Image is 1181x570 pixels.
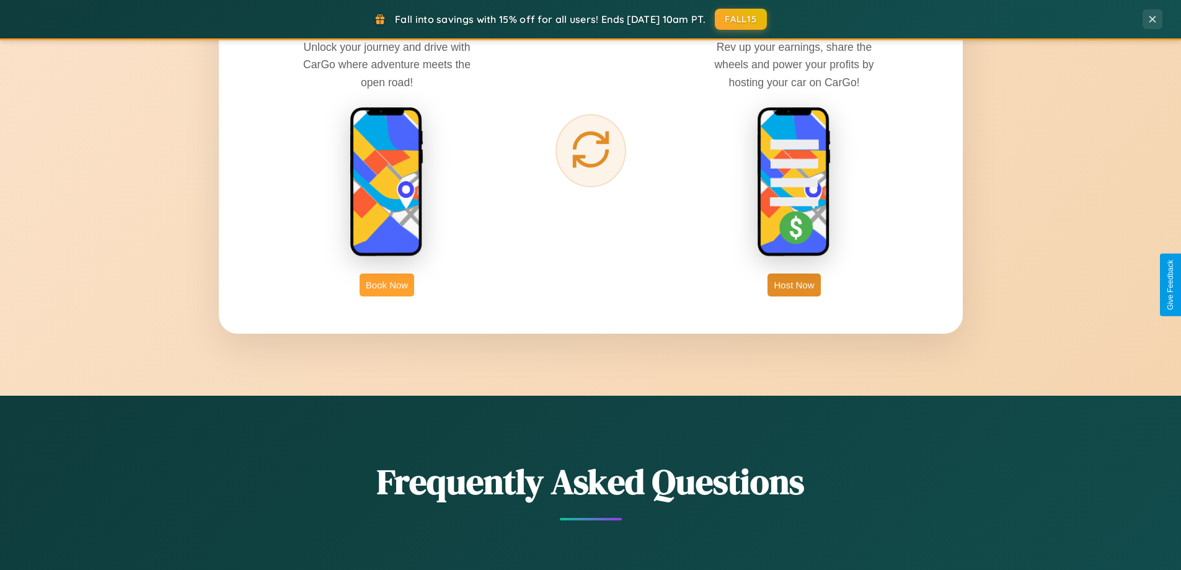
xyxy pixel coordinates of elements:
span: Fall into savings with 15% off for all users! Ends [DATE] 10am PT. [395,13,706,25]
p: Unlock your journey and drive with CarGo where adventure meets the open road! [294,38,480,91]
button: Book Now [360,274,414,296]
button: FALL15 [715,9,767,30]
p: Rev up your earnings, share the wheels and power your profits by hosting your car on CarGo! [701,38,887,91]
button: Host Now [767,274,820,296]
div: Give Feedback [1166,260,1175,310]
img: rent phone [350,107,424,258]
h2: Frequently Asked Questions [219,458,963,505]
img: host phone [757,107,831,258]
